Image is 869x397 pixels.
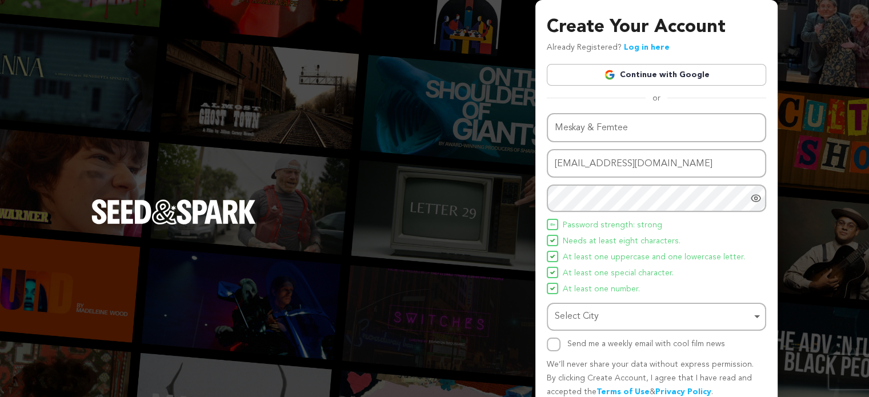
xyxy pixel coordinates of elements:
input: Email address [547,149,766,178]
span: Needs at least eight characters. [563,235,680,248]
a: Show password as plain text. Warning: this will display your password on the screen. [750,193,762,204]
p: Already Registered? [547,41,670,55]
span: At least one number. [563,283,640,296]
input: Name [547,113,766,142]
span: Password strength: strong [563,219,662,232]
a: Continue with Google [547,64,766,86]
a: Log in here [624,43,670,51]
span: or [646,93,667,104]
h3: Create Your Account [547,14,766,41]
div: Select City [555,308,751,325]
img: Seed&Spark Icon [550,238,555,243]
img: Seed&Spark Logo [91,199,256,224]
img: Google logo [604,69,615,81]
img: Seed&Spark Icon [550,286,555,291]
span: At least one special character. [563,267,674,280]
img: Seed&Spark Icon [550,222,555,227]
a: Terms of Use [596,388,650,396]
span: At least one uppercase and one lowercase letter. [563,251,745,264]
a: Seed&Spark Homepage [91,199,256,247]
a: Privacy Policy [655,388,711,396]
label: Send me a weekly email with cool film news [567,340,725,348]
img: Seed&Spark Icon [550,254,555,259]
img: Seed&Spark Icon [550,270,555,275]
